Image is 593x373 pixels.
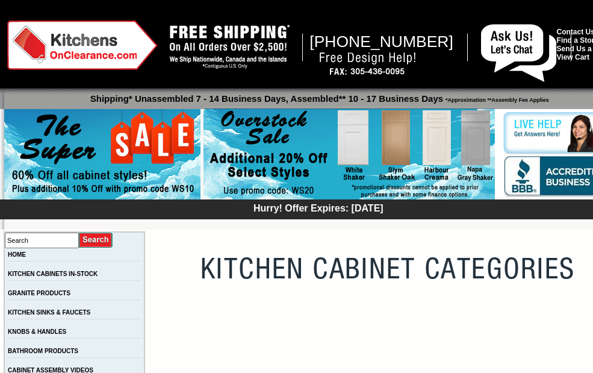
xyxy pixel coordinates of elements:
a: HOME [8,251,26,258]
span: *Approximation **Assembly Fee Applies [443,94,549,103]
a: BATHROOM PRODUCTS [8,348,78,354]
a: View Cart [557,53,589,61]
a: KITCHEN SINKS & FAUCETS [8,309,90,316]
span: [PHONE_NUMBER] [309,33,453,51]
a: KITCHEN CABINETS IN-STOCK [8,271,98,277]
a: GRANITE PRODUCTS [8,290,70,296]
img: Kitchens on Clearance Logo [7,20,158,70]
input: Submit [79,232,113,248]
a: KNOBS & HANDLES [8,328,66,335]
